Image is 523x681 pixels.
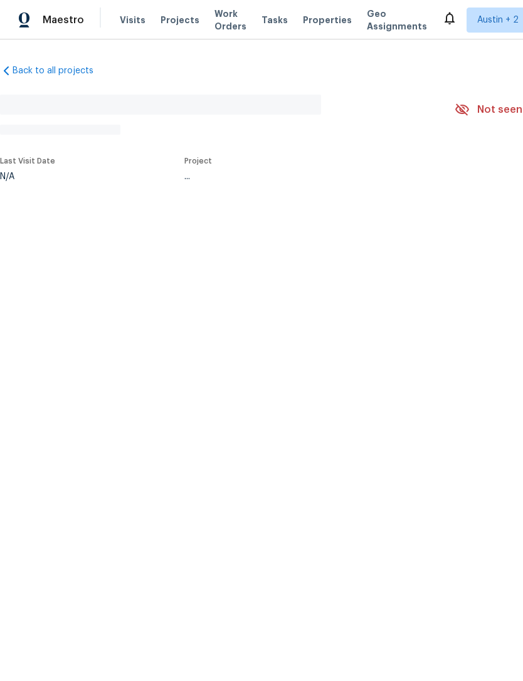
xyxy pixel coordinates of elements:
span: Visits [120,14,145,26]
span: Project [184,157,212,165]
span: Austin + 2 [477,14,519,26]
span: Work Orders [214,8,246,33]
span: Tasks [261,16,288,24]
div: ... [184,172,425,181]
span: Geo Assignments [367,8,427,33]
span: Projects [161,14,199,26]
span: Properties [303,14,352,26]
span: Maestro [43,14,84,26]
